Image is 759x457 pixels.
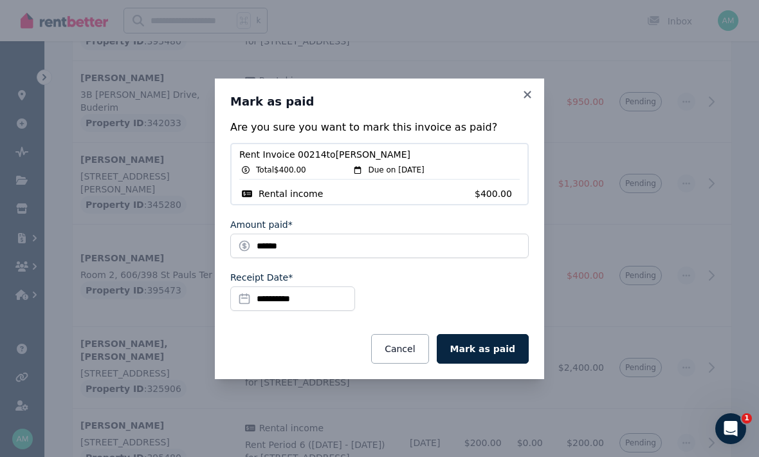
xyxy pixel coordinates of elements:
span: Due on [DATE] [368,165,424,175]
button: Mark as paid [437,334,529,364]
h3: Mark as paid [230,94,529,109]
span: 1 [742,413,752,424]
button: Cancel [371,334,428,364]
span: Rental income [259,187,323,200]
label: Amount paid* [230,218,293,231]
iframe: Intercom live chat [715,413,746,444]
span: Total $400.00 [256,165,306,175]
span: $400.00 [475,187,520,200]
p: Are you sure you want to mark this invoice as paid? [230,120,529,135]
label: Receipt Date* [230,271,293,284]
span: Rent Invoice 00214 to [PERSON_NAME] [239,148,520,161]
